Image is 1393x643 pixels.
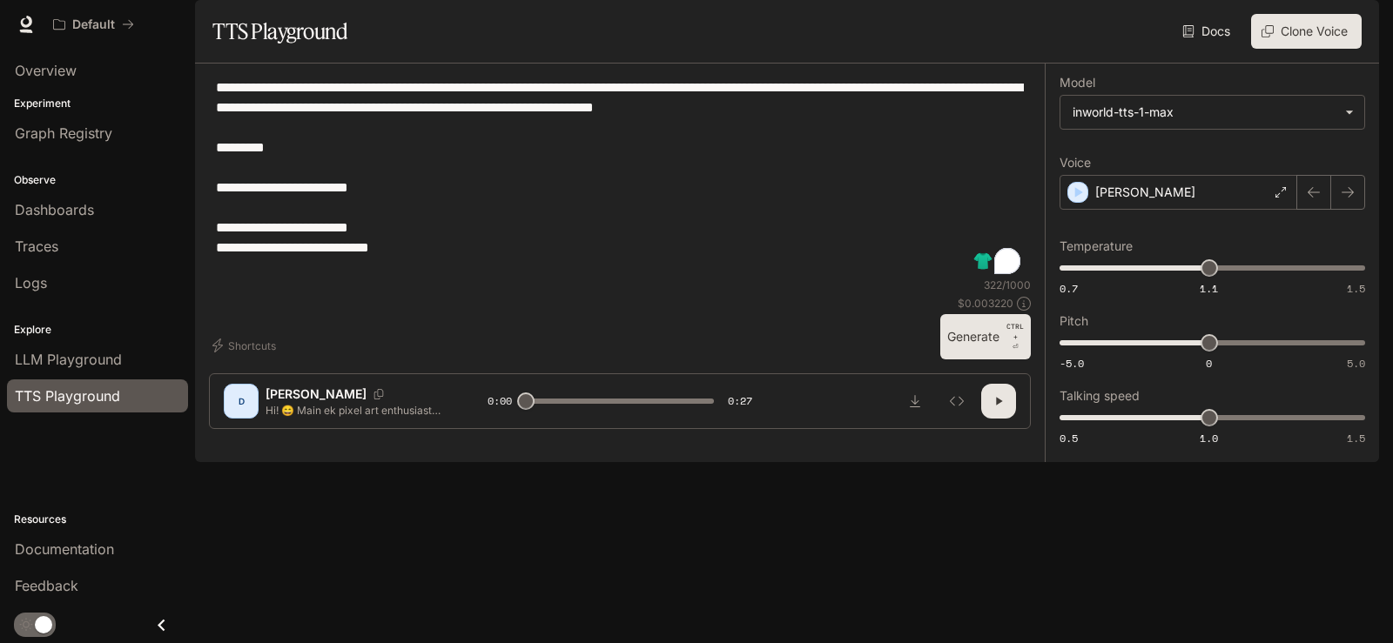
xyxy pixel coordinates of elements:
[1095,184,1195,201] p: [PERSON_NAME]
[898,384,932,419] button: Download audio
[728,392,752,410] span: 0:27
[488,392,512,410] span: 0:00
[1347,281,1365,296] span: 1.5
[1060,315,1088,327] p: Pitch
[266,403,446,418] p: Hi! 😄 Main ek pixel art enthusiast hoon aur chhote icons (16x16 ya 32x32 px) me specialize karta/...
[1060,157,1091,169] p: Voice
[1060,240,1133,252] p: Temperature
[1347,431,1365,445] span: 1.5
[1060,356,1084,371] span: -5.0
[227,387,255,415] div: D
[1060,390,1140,402] p: Talking speed
[216,77,1024,278] textarea: To enrich screen reader interactions, please activate Accessibility in Grammarly extension settings
[1060,281,1078,296] span: 0.7
[45,7,142,42] button: All workspaces
[1060,431,1078,445] span: 0.5
[1006,321,1024,342] p: CTRL +
[212,14,347,49] h1: TTS Playground
[939,384,974,419] button: Inspect
[1179,14,1237,49] a: Docs
[1006,321,1024,352] p: ⏎
[72,17,115,32] p: Default
[367,389,391,399] button: Copy Voice ID
[1060,77,1095,89] p: Model
[1200,431,1218,445] span: 1.0
[1073,104,1336,121] div: inworld-tts-1-max
[1251,14,1362,49] button: Clone Voice
[1200,281,1218,296] span: 1.1
[940,314,1031,359] button: GenerateCTRL +⏎
[1060,96,1364,129] div: inworld-tts-1-max
[209,332,283,359] button: Shortcuts
[266,385,367,403] p: [PERSON_NAME]
[1206,356,1212,371] span: 0
[1347,356,1365,371] span: 5.0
